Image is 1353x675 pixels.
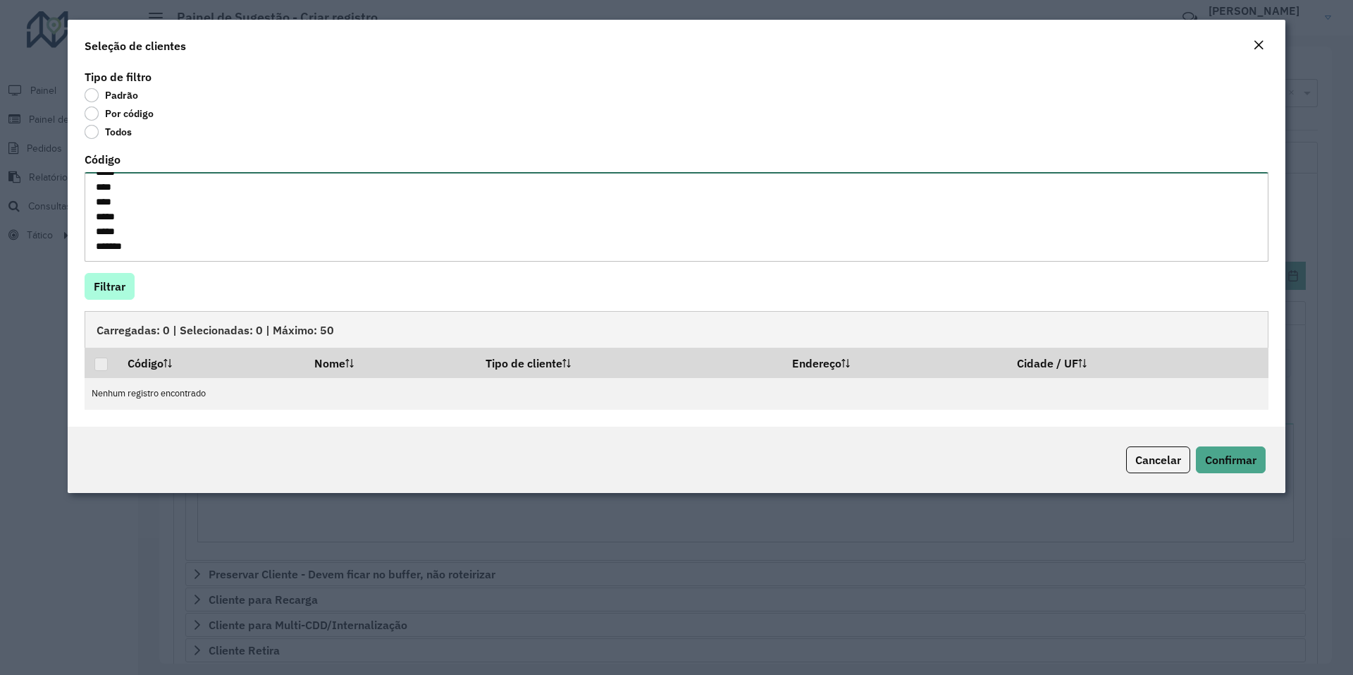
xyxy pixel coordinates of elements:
td: Nenhum registro encontrado [85,378,1268,410]
label: Código [85,151,121,168]
h4: Seleção de clientes [85,37,186,54]
div: Carregadas: 0 | Selecionadas: 0 | Máximo: 50 [85,311,1268,348]
em: Fechar [1253,39,1264,51]
span: Confirmar [1205,453,1256,467]
button: Confirmar [1196,446,1266,473]
th: Cidade / UF [1008,348,1268,377]
th: Código [118,348,304,377]
button: Close [1249,37,1268,55]
span: Cancelar [1135,453,1181,467]
button: Filtrar [85,273,135,300]
label: Tipo de filtro [85,68,152,85]
th: Tipo de cliente [476,348,782,377]
button: Cancelar [1126,446,1190,473]
label: Por código [85,107,154,121]
label: Padrão [85,88,138,102]
th: Endereço [782,348,1008,377]
th: Nome [304,348,476,377]
label: Todos [85,125,132,139]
